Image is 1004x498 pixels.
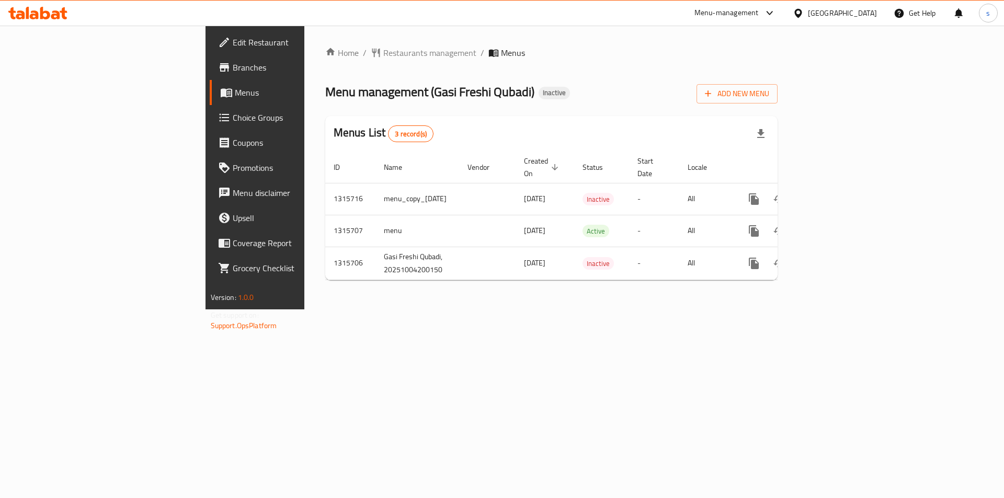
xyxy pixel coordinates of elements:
[705,87,769,100] span: Add New Menu
[334,161,353,173] span: ID
[235,86,365,99] span: Menus
[383,47,476,59] span: Restaurants management
[210,130,373,155] a: Coupons
[210,155,373,180] a: Promotions
[629,215,679,247] td: -
[679,183,733,215] td: All
[210,30,373,55] a: Edit Restaurant
[238,291,254,304] span: 1.0.0
[741,218,767,244] button: more
[233,136,365,149] span: Coupons
[767,218,792,244] button: Change Status
[583,161,617,173] span: Status
[384,161,416,173] span: Name
[539,87,570,99] div: Inactive
[233,161,365,174] span: Promotions
[325,47,778,59] nav: breadcrumb
[524,192,545,205] span: [DATE]
[233,187,365,199] span: Menu disclaimer
[808,7,877,19] div: [GEOGRAPHIC_DATA]
[371,47,476,59] a: Restaurants management
[233,212,365,224] span: Upsell
[233,36,365,49] span: Edit Restaurant
[733,152,850,183] th: Actions
[524,155,562,180] span: Created On
[583,193,614,205] span: Inactive
[375,183,459,215] td: menu_copy_[DATE]
[986,7,990,19] span: s
[583,258,614,270] span: Inactive
[741,187,767,212] button: more
[539,88,570,97] span: Inactive
[688,161,721,173] span: Locale
[501,47,525,59] span: Menus
[210,205,373,230] a: Upsell
[524,224,545,237] span: [DATE]
[679,247,733,280] td: All
[233,111,365,124] span: Choice Groups
[637,155,667,180] span: Start Date
[697,84,778,103] button: Add New Menu
[767,187,792,212] button: Change Status
[583,225,609,237] span: Active
[375,247,459,280] td: Gasi Freshi Qubadi, 20251004200150
[325,152,850,280] table: enhanced table
[210,256,373,281] a: Grocery Checklist
[210,55,373,80] a: Branches
[233,61,365,74] span: Branches
[233,262,365,274] span: Grocery Checklist
[233,237,365,249] span: Coverage Report
[629,247,679,280] td: -
[210,80,373,105] a: Menus
[694,7,759,19] div: Menu-management
[325,80,534,103] span: Menu management ( Gasi Freshi Qubadi )
[210,180,373,205] a: Menu disclaimer
[467,161,503,173] span: Vendor
[211,319,277,332] a: Support.OpsPlatform
[481,47,484,59] li: /
[524,256,545,270] span: [DATE]
[679,215,733,247] td: All
[741,251,767,276] button: more
[210,230,373,256] a: Coverage Report
[767,251,792,276] button: Change Status
[211,308,259,322] span: Get support on:
[629,183,679,215] td: -
[583,257,614,270] div: Inactive
[211,291,236,304] span: Version:
[389,129,433,139] span: 3 record(s)
[748,121,773,146] div: Export file
[334,125,433,142] h2: Menus List
[375,215,459,247] td: menu
[210,105,373,130] a: Choice Groups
